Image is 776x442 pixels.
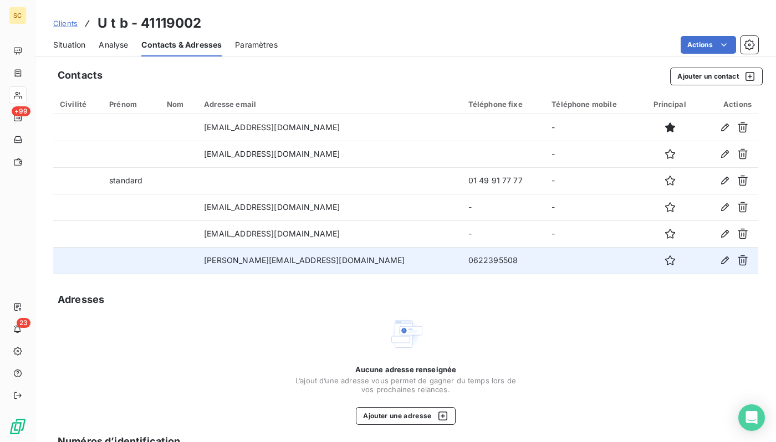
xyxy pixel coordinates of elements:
span: Analyse [99,39,128,50]
td: [EMAIL_ADDRESS][DOMAIN_NAME] [197,141,461,167]
td: - [545,194,641,220]
td: - [545,141,641,167]
div: Adresse email [204,100,455,109]
h5: Contacts [58,68,103,83]
h3: U t b - 41119002 [98,13,201,33]
td: - [545,167,641,194]
td: 01 49 91 77 77 [462,167,545,194]
td: - [462,220,545,247]
h5: Adresses [58,292,104,307]
td: [EMAIL_ADDRESS][DOMAIN_NAME] [197,194,461,220]
button: Ajouter un contact [670,68,763,85]
td: - [545,114,641,141]
div: Téléphone mobile [552,100,635,109]
button: Actions [681,36,736,54]
td: - [462,194,545,220]
td: [EMAIL_ADDRESS][DOMAIN_NAME] [197,220,461,247]
img: Empty state [388,316,423,352]
div: Principal [649,100,692,109]
span: +99 [12,106,30,116]
button: Ajouter une adresse [356,407,455,425]
div: SC [9,7,27,24]
img: Logo LeanPay [9,418,27,435]
div: Open Intercom Messenger [738,404,765,431]
span: Aucune adresse renseignée [355,365,457,374]
td: [EMAIL_ADDRESS][DOMAIN_NAME] [197,114,461,141]
td: standard [103,167,160,194]
div: Téléphone fixe [468,100,539,109]
td: [PERSON_NAME][EMAIL_ADDRESS][DOMAIN_NAME] [197,247,461,274]
div: Nom [167,100,191,109]
span: Situation [53,39,85,50]
span: Paramètres [235,39,278,50]
span: Contacts & Adresses [141,39,222,50]
a: Clients [53,18,78,29]
div: Actions [704,100,752,109]
div: Civilité [60,100,96,109]
td: - [545,220,641,247]
span: Clients [53,19,78,28]
td: 0622395508 [462,247,545,274]
span: L’ajout d’une adresse vous permet de gagner du temps lors de vos prochaines relances. [295,376,517,394]
span: 23 [17,318,30,328]
div: Prénom [109,100,154,109]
